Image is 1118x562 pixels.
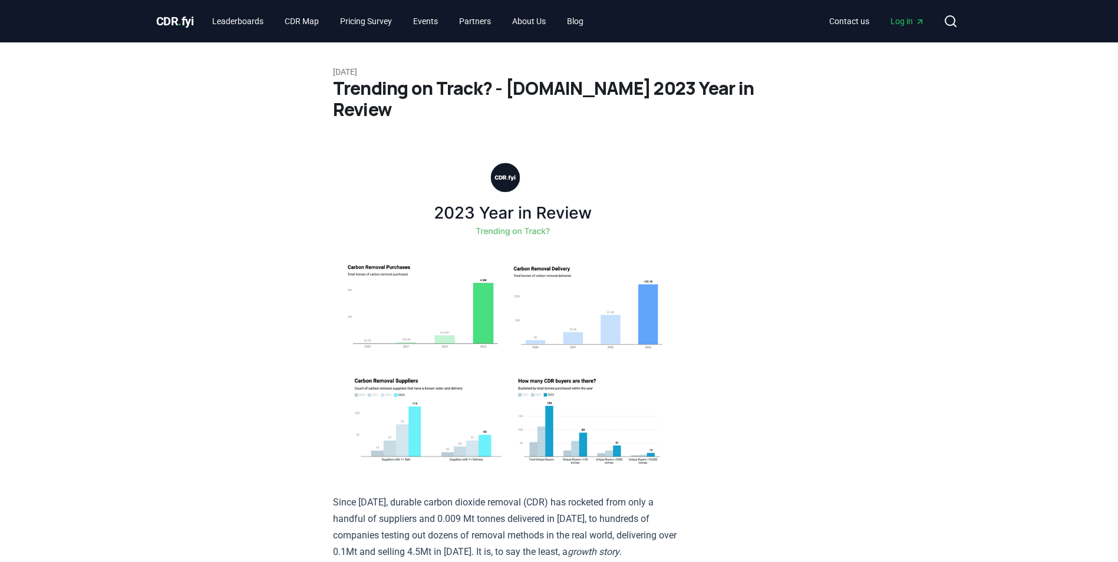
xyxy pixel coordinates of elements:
a: Log in [881,11,934,32]
span: . [178,14,182,28]
nav: Main [203,11,593,32]
a: Contact us [820,11,879,32]
a: Events [404,11,447,32]
a: Pricing Survey [331,11,401,32]
p: [DATE] [333,66,786,78]
p: Since [DATE], durable carbon dioxide removal (CDR) has rocketed from only a handful of suppliers ... [333,494,678,560]
nav: Main [820,11,934,32]
h1: Trending on Track? - [DOMAIN_NAME] 2023 Year in Review [333,78,786,120]
a: Blog [558,11,593,32]
span: Log in [891,15,925,27]
span: CDR fyi [156,14,194,28]
a: CDR.fyi [156,13,194,29]
a: About Us [503,11,555,32]
a: Leaderboards [203,11,273,32]
a: CDR Map [275,11,328,32]
em: growth story [568,546,619,557]
a: Partners [450,11,500,32]
img: blog post image [333,148,678,475]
